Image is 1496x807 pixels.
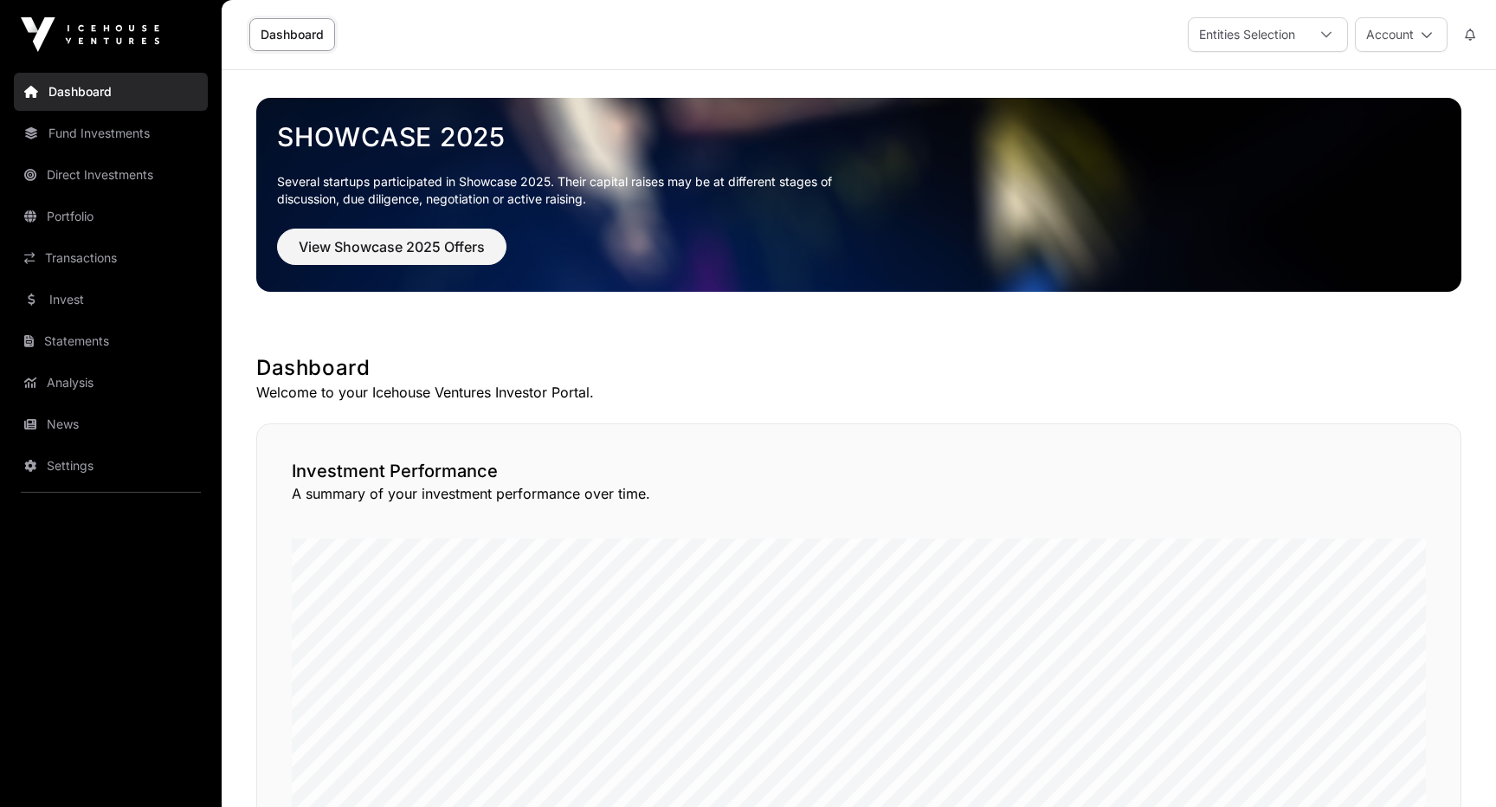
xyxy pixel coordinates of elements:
a: News [14,405,208,443]
a: Settings [14,447,208,485]
a: Statements [14,322,208,360]
button: View Showcase 2025 Offers [277,229,506,265]
img: Icehouse Ventures Logo [21,17,159,52]
a: Direct Investments [14,156,208,194]
a: Portfolio [14,197,208,236]
a: Analysis [14,364,208,402]
a: Transactions [14,239,208,277]
p: Several startups participated in Showcase 2025. Their capital raises may be at different stages o... [277,173,859,208]
a: Fund Investments [14,114,208,152]
p: A summary of your investment performance over time. [292,483,1426,504]
a: Showcase 2025 [277,121,1441,152]
a: View Showcase 2025 Offers [277,246,506,263]
a: Dashboard [14,73,208,111]
img: Showcase 2025 [256,98,1461,292]
button: Account [1355,17,1448,52]
iframe: Chat Widget [1409,724,1496,807]
p: Welcome to your Icehouse Ventures Investor Portal. [256,382,1461,403]
a: Invest [14,281,208,319]
a: Dashboard [249,18,335,51]
h2: Investment Performance [292,459,1426,483]
h1: Dashboard [256,354,1461,382]
div: Entities Selection [1189,18,1306,51]
span: View Showcase 2025 Offers [299,236,485,257]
